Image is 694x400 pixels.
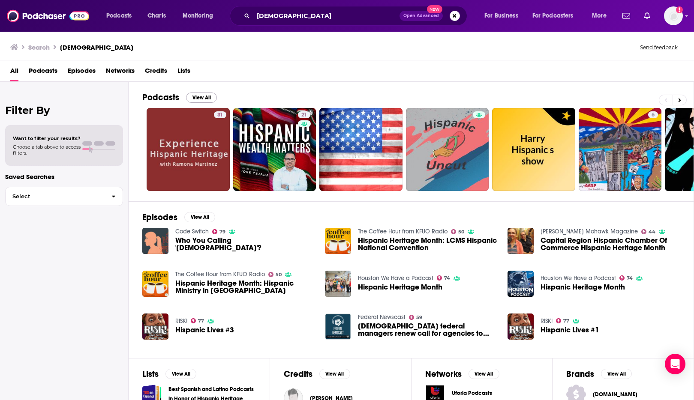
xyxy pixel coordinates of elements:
[184,212,215,222] button: View All
[358,313,406,321] a: Federal Newscast
[233,108,316,191] a: 21
[68,64,96,81] a: Episodes
[142,313,168,340] img: Hispanic Lives #3
[592,10,607,22] span: More
[409,315,423,320] a: 59
[212,229,226,234] a: 79
[425,369,499,379] a: NetworksView All
[664,6,683,25] span: Logged in as tmarra
[191,318,204,323] a: 77
[142,92,179,103] h2: Podcasts
[175,237,315,251] a: Who You Calling 'Hispanic'?
[325,313,351,340] img: Hispanic federal managers renew call for agencies to hire more Hispanic employees
[100,9,143,23] button: open menu
[541,317,553,325] a: RISK!
[6,194,105,199] span: Select
[437,275,451,281] a: 74
[665,354,685,374] div: Open Intercom Messenger
[566,369,632,379] a: BrandsView All
[541,275,616,282] a: Houston We Have a Podcast
[508,228,534,254] a: Capital Region Hispanic Chamber Of Commerce Hispanic Heritage Month
[175,228,209,235] a: Code Switch
[541,237,680,251] a: Capital Region Hispanic Chamber Of Commerce Hispanic Heritage Month
[142,9,171,23] a: Charts
[142,271,168,297] img: Hispanic Heritage Month: Hispanic Ministry in Detroit
[458,230,464,234] span: 50
[601,369,632,379] button: View All
[508,271,534,297] img: Hispanic Heritage Month
[541,326,599,334] span: Hispanic Lives #1
[579,108,662,191] a: 6
[276,273,282,277] span: 50
[175,280,315,294] a: Hispanic Heritage Month: Hispanic Ministry in Detroit
[652,111,655,119] span: 6
[175,280,315,294] span: Hispanic Heritage Month: Hispanic Ministry in [GEOGRAPHIC_DATA]
[563,319,569,323] span: 77
[400,11,443,21] button: Open AdvancedNew
[142,228,168,254] img: Who You Calling 'Hispanic'?
[325,228,351,254] img: Hispanic Heritage Month: LCMS Hispanic National Convention
[325,271,351,297] img: Hispanic Heritage Month
[142,369,196,379] a: ListsView All
[147,108,230,191] a: 31
[508,313,534,340] a: Hispanic Lives #1
[177,64,190,81] a: Lists
[268,272,282,277] a: 50
[13,144,81,156] span: Choose a tab above to access filters.
[469,369,499,379] button: View All
[444,276,450,280] span: 74
[664,6,683,25] img: User Profile
[298,111,310,118] a: 21
[541,284,625,291] a: Hispanic Heritage Month
[29,64,57,81] a: Podcasts
[142,92,217,103] a: PodcastsView All
[556,318,570,323] a: 77
[319,369,350,379] button: View All
[142,212,215,223] a: EpisodesView All
[284,369,312,379] h2: Credits
[532,10,574,22] span: For Podcasters
[198,319,204,323] span: 77
[427,5,442,13] span: New
[214,111,226,118] a: 31
[7,8,89,24] img: Podchaser - Follow, Share and Rate Podcasts
[566,369,594,379] h2: Brands
[484,10,518,22] span: For Business
[13,135,81,141] span: Want to filter your results?
[664,6,683,25] button: Show profile menu
[541,228,638,235] a: Hudson Mohawk Magazine
[640,9,654,23] a: Show notifications dropdown
[284,369,350,379] a: CreditsView All
[5,187,123,206] button: Select
[219,230,225,234] span: 79
[619,275,633,281] a: 74
[142,369,159,379] h2: Lists
[177,9,224,23] button: open menu
[358,275,433,282] a: Houston We Have a Podcast
[253,9,400,23] input: Search podcasts, credits, & more...
[358,237,497,251] a: Hispanic Heritage Month: LCMS Hispanic National Convention
[28,43,50,51] h3: Search
[648,111,658,118] a: 6
[175,326,234,334] a: Hispanic Lives #3
[145,64,167,81] a: Credits
[106,64,135,81] a: Networks
[358,228,448,235] a: The Coffee Hour from KFUO Radio
[451,229,465,234] a: 50
[358,284,442,291] a: Hispanic Heritage Month
[425,369,462,379] h2: Networks
[637,44,680,51] button: Send feedback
